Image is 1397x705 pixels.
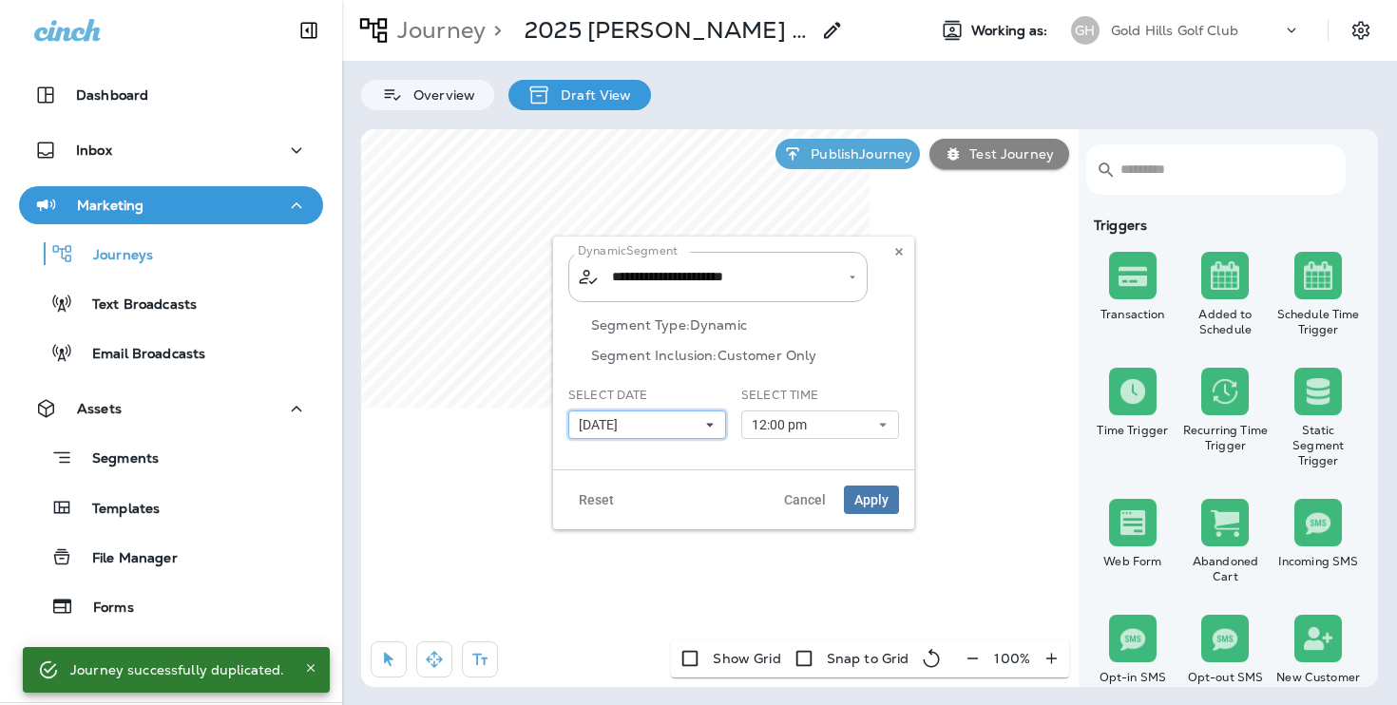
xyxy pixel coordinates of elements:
button: 12:00 pm [741,410,899,439]
button: Cancel [774,486,836,514]
span: [DATE] [579,417,625,433]
p: Inbox [76,143,112,158]
span: Apply [854,493,889,506]
div: Added to Schedule [1183,307,1269,337]
button: [DATE] [568,410,726,439]
button: Settings [1344,13,1378,48]
span: Reset [579,493,614,506]
div: Triggers [1086,218,1365,233]
button: Email Broadcasts [19,333,323,372]
div: Web Form [1090,554,1176,569]
button: Dashboard [19,76,323,114]
p: Templates [73,501,160,519]
div: Recurring Time Trigger [1183,423,1269,453]
p: Overview [404,87,475,103]
p: > [486,16,502,45]
p: Assets [77,401,122,416]
button: Templates [19,487,323,527]
button: Test Journey [929,139,1069,169]
p: 2025 [PERSON_NAME] Scramble - 8/23 Copy [525,16,810,45]
p: Test Journey [962,146,1054,162]
p: 100 % [994,651,1030,666]
button: Marketing [19,186,323,224]
div: Schedule Time Trigger [1275,307,1361,337]
p: Dashboard [76,87,148,103]
button: Segments [19,437,323,478]
button: Open [844,269,861,286]
p: Forms [74,600,134,618]
div: New Customer [1275,670,1361,685]
p: Email Broadcasts [73,346,205,364]
div: Abandoned Cart [1183,554,1269,584]
div: Journey successfully duplicated. [70,653,284,687]
button: Data [19,643,323,681]
div: Opt-in SMS [1090,670,1176,685]
button: Forms [19,586,323,626]
p: Dynamic Segment [578,243,678,258]
div: Time Trigger [1090,423,1176,438]
button: PublishJourney [775,139,920,169]
span: Working as: [971,23,1052,39]
label: Select Date [568,388,648,403]
button: Reset [568,486,624,514]
p: Marketing [77,198,144,213]
p: Draft View [551,87,631,103]
span: Cancel [784,493,826,506]
button: Close [299,657,322,679]
p: Text Broadcasts [73,296,197,314]
label: Select Time [741,388,819,403]
div: Transaction [1090,307,1176,322]
p: Segments [73,450,159,469]
div: Static Segment Trigger [1275,423,1361,468]
p: Journey [390,16,486,45]
p: Journeys [74,247,153,265]
button: File Manager [19,537,323,577]
button: Text Broadcasts [19,283,323,323]
p: Snap to Grid [827,651,909,666]
span: 12:00 pm [752,417,814,433]
div: 2025 Delevati Scramble - 8/23 Copy [525,16,810,45]
button: Apply [844,486,899,514]
p: Segment Type: Dynamic [591,317,899,333]
button: Collapse Sidebar [282,11,335,49]
button: Assets [19,390,323,428]
p: Show Grid [713,651,780,666]
div: Opt-out SMS [1183,670,1269,685]
div: GH [1071,16,1100,45]
div: Incoming SMS [1275,554,1361,569]
button: Inbox [19,131,323,169]
p: Segment Inclusion: Customer Only [591,348,899,363]
button: Journeys [19,234,323,274]
p: Publish Journey [803,146,912,162]
p: File Manager [73,550,178,568]
p: Gold Hills Golf Club [1111,23,1238,38]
